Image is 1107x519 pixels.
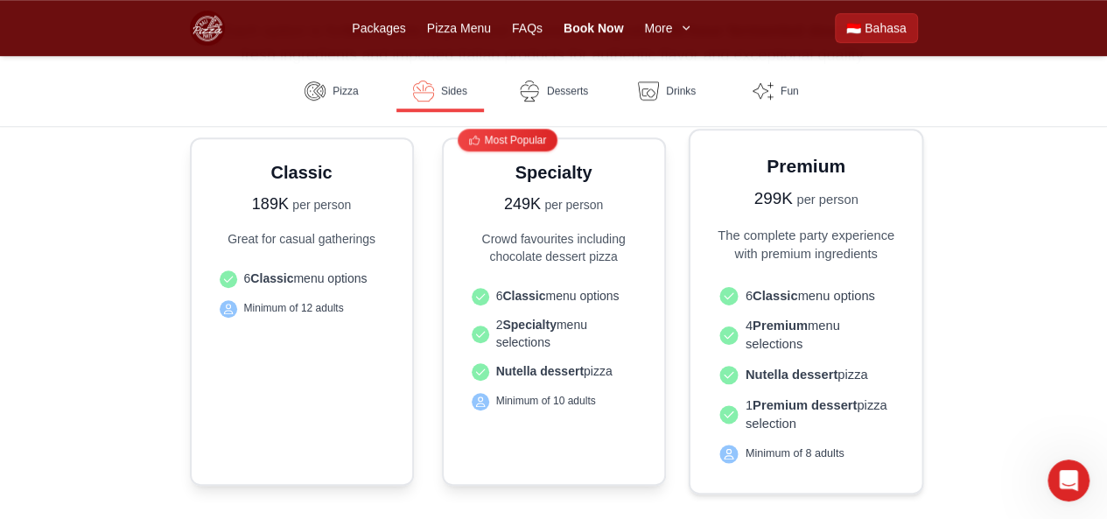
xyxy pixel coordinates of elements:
img: Check [723,291,734,302]
img: Pizza [305,81,326,102]
span: 6 menu options [244,270,368,287]
span: 2 menu selections [496,316,636,351]
img: Drinks [638,81,659,102]
span: Fun [781,84,799,98]
a: Book Now [564,19,623,37]
img: Check [723,330,734,341]
strong: Nutella dessert [496,364,584,378]
p: Great for casual gatherings [213,230,391,248]
p: The complete party experience with premium ingredients [711,226,899,263]
span: pizza [745,365,867,383]
strong: Premium dessert [752,397,856,412]
img: Desserts [519,81,540,102]
span: Drinks [666,84,696,98]
strong: Premium [752,318,807,333]
span: Bahasa [865,19,906,37]
p: Crowd favourites including chocolate dessert pizza [465,230,643,265]
img: Check [223,304,234,314]
span: per person [544,198,603,212]
span: Desserts [547,84,588,98]
img: Check [475,329,486,340]
iframe: Intercom live chat [1047,459,1089,501]
span: 249K [504,195,541,213]
a: Packages [352,19,405,37]
img: Check [475,291,486,302]
img: Bali Pizza Party Logo [190,11,225,46]
img: Check [723,448,734,459]
span: Sides [441,84,467,98]
span: Minimum of 12 adults [244,301,344,315]
img: Check [475,367,486,377]
strong: Classic [250,271,293,285]
img: Check [723,409,734,420]
span: 4 menu selections [745,316,892,353]
strong: Specialty [502,318,556,332]
span: Minimum of 10 adults [496,394,596,408]
img: Sides [413,81,434,102]
span: 6 menu options [745,286,874,305]
span: Minimum of 8 adults [745,445,844,460]
img: Check [723,369,734,381]
span: pizza [496,362,613,380]
img: Thumbs up [469,135,480,145]
a: Fun [732,70,819,112]
strong: Classic [502,289,545,303]
span: 299K [753,189,792,207]
span: Most Popular [485,133,547,147]
h3: Premium [711,152,899,178]
a: Beralih ke Bahasa Indonesia [835,13,917,43]
img: Check [223,274,234,284]
span: 1 pizza selection [745,396,892,432]
span: 189K [252,195,289,213]
span: More [644,19,672,37]
a: Sides [396,70,484,112]
h3: Specialty [465,160,643,185]
span: per person [796,193,858,207]
a: Pizza [288,70,375,112]
strong: Classic [752,288,796,303]
span: 6 menu options [496,287,620,305]
a: FAQs [512,19,543,37]
a: Drinks [623,70,711,112]
a: Pizza Menu [427,19,491,37]
a: Desserts [505,70,602,112]
img: Fun [753,81,774,102]
span: per person [292,198,351,212]
h3: Classic [213,160,391,185]
img: Check [475,396,486,407]
strong: Nutella dessert [745,367,837,382]
span: Pizza [333,84,358,98]
button: More [644,19,693,37]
